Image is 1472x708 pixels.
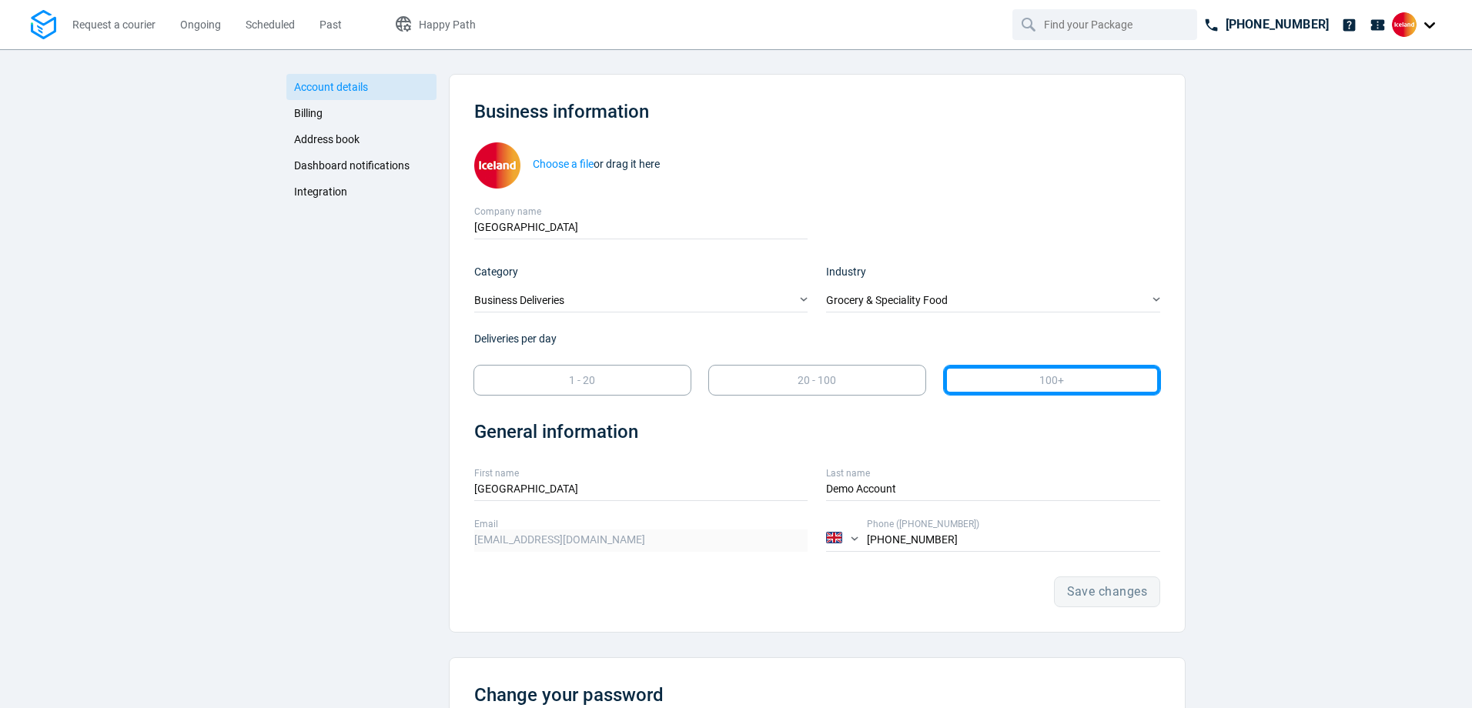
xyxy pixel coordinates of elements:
[474,142,520,189] img: User uploaded content
[294,133,360,145] span: Address book
[294,107,323,119] span: Billing
[286,179,437,205] a: Integration
[1044,10,1169,39] input: Find your Package
[1226,15,1329,34] p: [PHONE_NUMBER]
[474,517,808,531] label: Email
[474,466,808,480] label: First name
[826,532,842,543] img: Country flag
[826,290,1160,312] div: Grocery & Speciality Food
[867,517,1160,531] label: Phone ([PHONE_NUMBER])
[474,290,808,312] div: Business Deliveries
[533,158,594,170] strong: Choose a file
[533,158,660,170] span: or drag it here
[474,684,664,706] span: Change your password
[474,101,649,122] span: Business information
[826,466,1160,480] label: Last name
[798,372,836,389] p: 20 - 100
[286,100,437,126] a: Billing
[286,126,437,152] a: Address book
[474,205,808,219] label: Company name
[1197,9,1335,40] a: [PHONE_NUMBER]
[419,18,476,31] span: Happy Path
[72,18,156,31] span: Request a courier
[286,152,437,179] a: Dashboard notifications
[294,159,410,172] span: Dashboard notifications
[826,265,866,278] span: Industry
[286,74,437,100] a: Account details
[319,18,342,31] span: Past
[180,18,221,31] span: Ongoing
[294,81,368,93] span: Account details
[246,18,295,31] span: Scheduled
[31,10,56,40] img: Logo
[474,265,518,278] span: Category
[294,185,347,198] span: Integration
[1392,12,1417,37] img: Client
[569,372,595,389] p: 1 - 20
[474,421,638,442] span: General information
[1039,372,1064,389] p: 100+
[474,331,1160,347] p: Deliveries per day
